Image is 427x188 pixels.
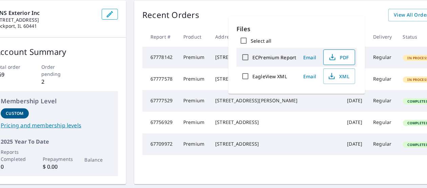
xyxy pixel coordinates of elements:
td: Regular [368,47,397,68]
p: Membership Level [1,97,113,106]
td: [DATE] [342,90,368,112]
label: Select all [251,38,271,44]
td: 67778142 [142,47,178,68]
td: 67777578 [142,68,178,90]
p: Order pending [41,63,72,78]
label: EagleView XML [252,73,287,80]
td: [DATE] [342,133,368,155]
p: Balance [85,156,113,163]
th: Report # [142,27,178,47]
td: 67777529 [142,90,178,112]
span: Email [302,54,318,61]
div: [STREET_ADDRESS] [215,141,336,147]
p: 0 [1,163,29,171]
td: Regular [368,112,397,133]
p: Files [237,24,357,34]
td: 67756929 [142,112,178,133]
div: [STREET_ADDRESS][PERSON_NAME] [215,97,336,104]
p: Reports Completed [1,148,29,163]
p: 2025 Year To Date [1,138,113,146]
span: Email [302,73,318,80]
p: Custom [6,110,23,117]
p: 2 [41,78,72,86]
div: [STREET_ADDRESS][PERSON_NAME][PERSON_NAME] [215,76,336,82]
span: XML [328,72,349,80]
button: XML [323,68,355,84]
th: Address [210,27,342,47]
td: Premium [178,47,210,68]
p: Prepayments [43,155,71,163]
div: [STREET_ADDRESS][PERSON_NAME] [215,54,336,61]
td: Premium [178,112,210,133]
td: 67709972 [142,133,178,155]
span: PDF [328,53,349,61]
td: Regular [368,133,397,155]
td: Premium [178,133,210,155]
label: ECPremium Report [252,54,296,61]
td: Premium [178,68,210,90]
th: Delivery [368,27,397,47]
p: Recent Orders [142,9,199,21]
td: [DATE] [342,112,368,133]
div: [STREET_ADDRESS] [215,119,336,126]
button: PDF [323,49,355,65]
th: Product [178,27,210,47]
td: Regular [368,68,397,90]
td: Premium [178,90,210,112]
p: $ 0.00 [43,163,71,171]
a: Pricing and membership levels [1,121,113,129]
td: Regular [368,90,397,112]
button: Email [299,71,321,82]
button: Email [299,52,321,63]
